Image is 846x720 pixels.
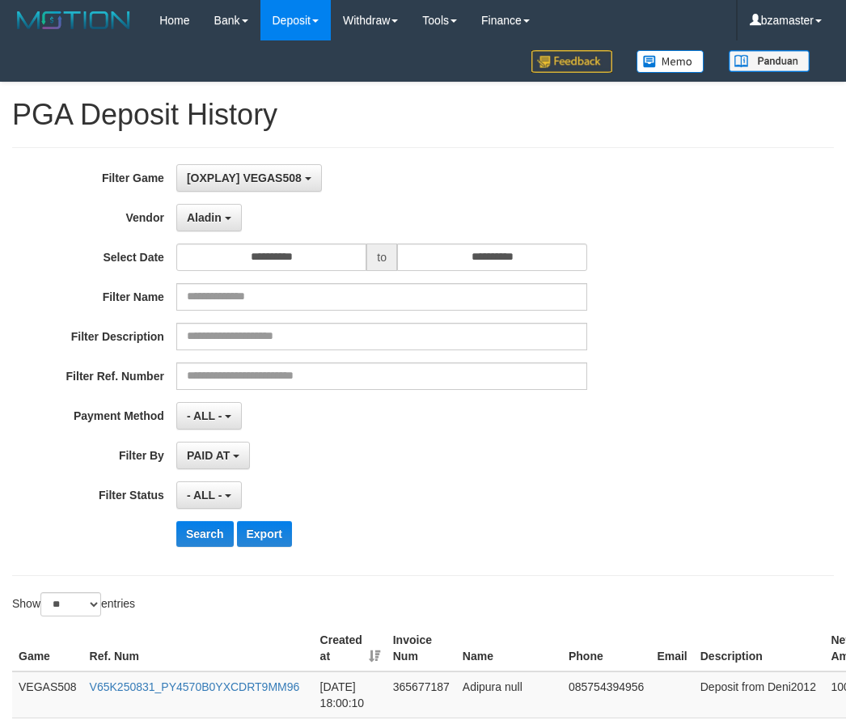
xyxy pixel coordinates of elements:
button: - ALL - [176,481,242,509]
button: Export [237,521,292,547]
span: [OXPLAY] VEGAS508 [187,172,302,184]
label: Show entries [12,592,135,616]
button: PAID AT [176,442,250,469]
td: Adipura null [456,671,562,718]
span: - ALL - [187,409,222,422]
a: V65K250831_PY4570B0YXCDRT9MM96 [90,680,300,693]
button: [OXPLAY] VEGAS508 [176,164,322,192]
th: Description [694,625,825,671]
img: Feedback.jpg [531,50,612,73]
th: Email [650,625,693,671]
select: Showentries [40,592,101,616]
img: panduan.png [729,50,810,72]
button: Search [176,521,234,547]
img: MOTION_logo.png [12,8,135,32]
button: - ALL - [176,402,242,430]
td: 085754394956 [562,671,650,718]
th: Invoice Num [387,625,456,671]
th: Phone [562,625,650,671]
td: 365677187 [387,671,456,718]
td: [DATE] 18:00:10 [314,671,387,718]
span: - ALL - [187,489,222,502]
th: Ref. Num [83,625,314,671]
th: Name [456,625,562,671]
th: Created at: activate to sort column ascending [314,625,387,671]
span: PAID AT [187,449,230,462]
td: Deposit from Deni2012 [694,671,825,718]
th: Game [12,625,83,671]
span: to [366,244,397,271]
img: Button%20Memo.svg [637,50,704,73]
button: Aladin [176,204,242,231]
span: Aladin [187,211,222,224]
h1: PGA Deposit History [12,99,834,131]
